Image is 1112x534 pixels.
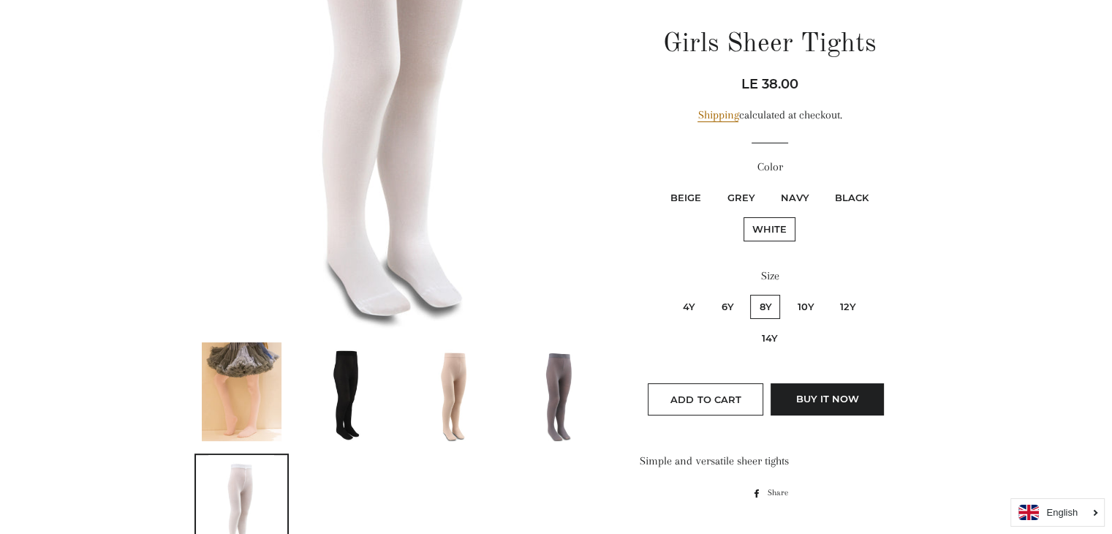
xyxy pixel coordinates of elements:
[640,267,899,285] label: Size
[670,394,741,405] span: Add to Cart
[1018,505,1097,520] a: English
[831,295,864,319] label: 12y
[771,383,884,415] button: Buy it now
[640,158,899,176] label: Color
[771,186,817,210] label: Navy
[825,186,877,210] label: Black
[1046,508,1078,517] i: English
[674,295,704,319] label: 4y
[640,452,899,470] div: Simple and versatile sheer tights
[640,106,899,124] div: calculated at checkout.
[640,26,899,63] h1: Girls Sheer Tights
[314,342,380,441] img: Load image into Gallery viewer, Girls Sheer Tights
[718,186,763,210] label: Grey
[744,217,795,241] label: White
[741,76,798,92] span: LE 38.00
[526,342,592,441] img: Load image into Gallery viewer, Girls Sheer Tights
[648,383,763,415] button: Add to Cart
[420,342,486,441] img: Load image into Gallery viewer, Girls Sheer Tights
[662,186,710,210] label: Beige
[697,108,738,122] a: Shipping
[750,295,780,319] label: 8y
[752,326,786,350] label: 14y
[712,295,742,319] label: 6y
[202,342,281,441] img: Load image into Gallery viewer, Girls Sheer Tights
[788,295,822,319] label: 10y
[767,485,795,501] span: Share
